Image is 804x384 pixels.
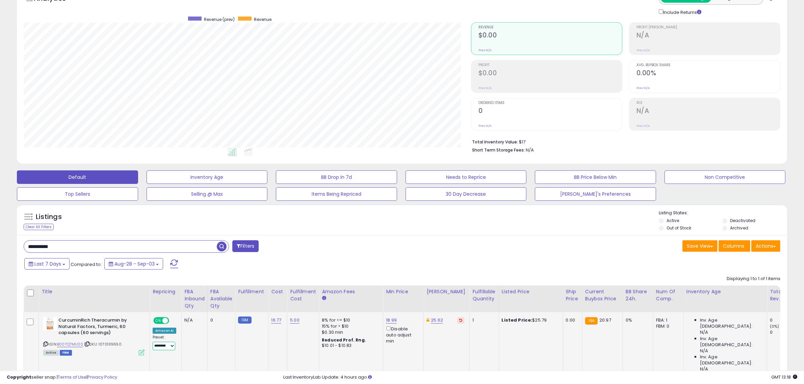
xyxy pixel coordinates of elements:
div: 0.00 [566,317,577,323]
button: 30 Day Decrease [406,187,527,201]
span: Avg. Buybox Share [637,63,780,67]
label: Archived [730,225,749,231]
span: ON [154,318,162,324]
li: $17 [472,137,775,145]
span: Last 7 Days [34,260,61,267]
div: N/A [184,317,202,323]
b: Total Inventory Value: [472,139,518,145]
a: 18.99 [386,317,397,324]
span: 20.97 [599,317,611,323]
span: Ordered Items [478,101,622,105]
div: BB Share 24h. [626,288,650,302]
span: Compared to: [71,261,102,268]
a: 25.62 [431,317,443,324]
strong: Copyright [7,374,31,380]
button: Aug-28 - Sep-03 [104,258,163,270]
div: Fulfillable Quantity [472,288,496,302]
span: Profit [478,63,622,67]
a: 16.77 [271,317,281,324]
small: Prev: N/A [637,48,650,52]
div: Fulfillment Cost [290,288,316,302]
h5: Listings [36,212,62,222]
span: Revenue [254,17,271,22]
i: Revert to store-level Dynamic Max Price [459,319,462,322]
div: Ship Price [566,288,579,302]
i: This overrides the store level Dynamic Max Price for this listing [426,318,429,322]
b: Reduced Prof. Rng. [322,337,366,343]
button: [PERSON_NAME]'s Preferences [535,187,656,201]
span: | SKU: 1070139650 [84,341,122,347]
small: (0%) [770,324,779,329]
small: Prev: N/A [478,124,492,128]
div: Min Price [386,288,421,295]
div: Clear All Filters [24,224,54,230]
div: 0% [626,317,648,323]
div: Total Rev. [770,288,795,302]
span: Aug-28 - Sep-03 [114,260,155,267]
div: Last InventoryLab Update: 4 hours ago. [283,374,797,381]
div: FBA: 1 [656,317,678,323]
div: Inventory Age [686,288,764,295]
span: Inv. Age [DEMOGRAPHIC_DATA]: [700,336,762,348]
div: $10.01 - $10.83 [322,343,378,349]
button: Selling @ Max [147,187,268,201]
button: Top Sellers [17,187,138,201]
div: 15% for > $10 [322,323,378,329]
div: 1 [472,317,493,323]
label: Active [667,218,679,223]
label: Deactivated [730,218,756,223]
div: FBA Available Qty [210,288,232,309]
h2: $0.00 [478,31,622,40]
button: Items Being Repriced [276,187,397,201]
p: Listing States: [659,210,787,216]
div: Displaying 1 to 1 of 1 items [727,276,780,282]
h2: N/A [637,107,780,116]
span: All listings currently available for purchase on Amazon [43,350,59,356]
div: Amazon Fees [322,288,380,295]
span: N/A [700,348,708,354]
span: 2025-09-11 13:18 GMT [771,374,797,380]
div: $25.79 [502,317,558,323]
a: 5.00 [290,317,300,324]
button: Default [17,170,138,184]
small: FBM [238,317,251,324]
div: Fulfillment [238,288,265,295]
span: Revenue [478,26,622,29]
button: Last 7 Days [24,258,70,270]
b: Short Term Storage Fees: [472,147,525,153]
div: Title [42,288,147,295]
div: Listed Price [502,288,560,295]
h2: N/A [637,31,780,40]
small: Amazon Fees. [322,295,326,301]
img: 41WSSb3BAwL._SL40_.jpg [43,317,57,331]
span: ROI [637,101,780,105]
span: Profit [PERSON_NAME] [637,26,780,29]
span: FBM [60,350,72,356]
div: ASIN: [43,317,145,355]
button: Actions [751,240,780,252]
b: Listed Price: [502,317,533,323]
h2: $0.00 [478,69,622,78]
div: FBM: 0 [656,323,678,329]
a: Privacy Policy [87,374,117,380]
div: Num of Comp. [656,288,681,302]
div: Amazon AI [153,328,176,334]
button: Save View [682,240,718,252]
span: Columns [723,243,744,249]
small: Prev: N/A [478,86,492,90]
a: B007Q7MU0S [57,341,83,347]
button: Columns [719,240,750,252]
button: Inventory Age [147,170,268,184]
div: [PERSON_NAME] [426,288,467,295]
span: OFF [168,318,179,324]
small: FBA [585,317,598,325]
small: Prev: N/A [478,48,492,52]
div: seller snap | | [7,374,117,381]
b: CurcuminRich Theracurmin by Natural Factors, Turmeric, 60 capsules (60 servings) [58,317,140,338]
div: Include Returns [654,8,709,16]
div: 0 [770,329,797,335]
small: Prev: N/A [637,86,650,90]
div: FBA inbound Qty [184,288,205,309]
button: Needs to Reprice [406,170,527,184]
span: Inv. Age [DEMOGRAPHIC_DATA]: [700,317,762,329]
